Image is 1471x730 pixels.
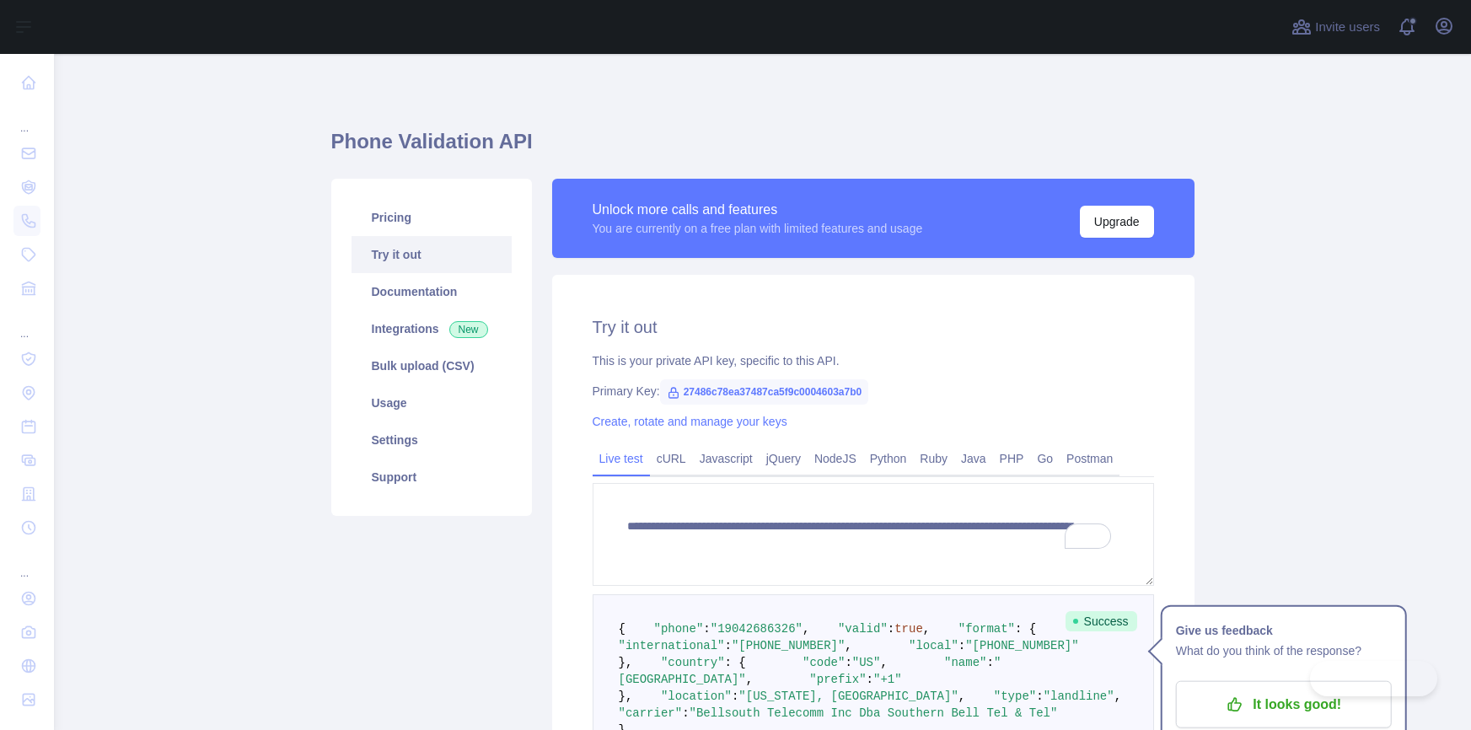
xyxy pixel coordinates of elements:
[808,445,863,472] a: NodeJS
[593,445,650,472] a: Live test
[746,673,753,686] span: ,
[867,673,873,686] span: :
[660,379,869,405] span: 27486c78ea37487ca5f9c0004603a7b0
[760,445,808,472] a: jQuery
[986,656,993,669] span: :
[845,639,851,652] span: ,
[13,546,40,580] div: ...
[1080,206,1154,238] button: Upgrade
[845,656,851,669] span: :
[619,690,633,703] span: },
[13,307,40,341] div: ...
[803,622,809,636] span: ,
[1288,13,1383,40] button: Invite users
[958,690,965,703] span: ,
[703,622,710,636] span: :
[1176,620,1392,641] h1: Give us feedback
[352,421,512,459] a: Settings
[838,622,888,636] span: "valid"
[352,273,512,310] a: Documentation
[873,673,902,686] span: "+1"
[693,445,760,472] a: Javascript
[352,310,512,347] a: Integrations New
[593,483,1154,586] textarea: To enrich screen reader interactions, please activate Accessibility in Grammarly extension settings
[593,220,923,237] div: You are currently on a free plan with limited features and usage
[909,639,958,652] span: "local"
[682,706,689,720] span: :
[352,347,512,384] a: Bulk upload (CSV)
[993,445,1031,472] a: PHP
[593,315,1154,339] h2: Try it out
[1015,622,1036,636] span: : {
[1060,445,1119,472] a: Postman
[619,622,625,636] span: {
[661,690,732,703] span: "location"
[923,622,930,636] span: ,
[13,101,40,135] div: ...
[965,639,1078,652] span: "[PHONE_NUMBER]"
[732,639,845,652] span: "[PHONE_NUMBER]"
[852,656,881,669] span: "US"
[352,384,512,421] a: Usage
[1044,690,1114,703] span: "landline"
[1176,681,1392,728] button: It looks good!
[1315,18,1380,37] span: Invite users
[593,352,1154,369] div: This is your private API key, specific to this API.
[863,445,914,472] a: Python
[654,622,704,636] span: "phone"
[944,656,986,669] span: "name"
[1030,445,1060,472] a: Go
[690,706,1058,720] span: "Bellsouth Telecomm Inc Dba Southern Bell Tel & Tel"
[331,128,1195,169] h1: Phone Validation API
[738,690,958,703] span: "[US_STATE], [GEOGRAPHIC_DATA]"
[661,656,725,669] span: "country"
[1066,611,1137,631] span: Success
[711,622,803,636] span: "19042686326"
[880,656,887,669] span: ,
[994,690,1036,703] span: "type"
[352,199,512,236] a: Pricing
[958,639,965,652] span: :
[803,656,845,669] span: "code"
[809,673,866,686] span: "prefix"
[619,639,725,652] span: "international"
[1036,690,1043,703] span: :
[725,656,746,669] span: : {
[1310,661,1437,696] iframe: Toggle Customer Support
[1176,641,1392,661] p: What do you think of the response?
[894,622,923,636] span: true
[352,459,512,496] a: Support
[725,639,732,652] span: :
[619,656,633,669] span: },
[593,383,1154,400] div: Primary Key:
[593,415,787,428] a: Create, rotate and manage your keys
[593,200,923,220] div: Unlock more calls and features
[732,690,738,703] span: :
[1189,690,1379,719] p: It looks good!
[888,622,894,636] span: :
[954,445,993,472] a: Java
[449,321,488,338] span: New
[1114,690,1121,703] span: ,
[650,445,693,472] a: cURL
[958,622,1015,636] span: "format"
[913,445,954,472] a: Ruby
[619,706,683,720] span: "carrier"
[352,236,512,273] a: Try it out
